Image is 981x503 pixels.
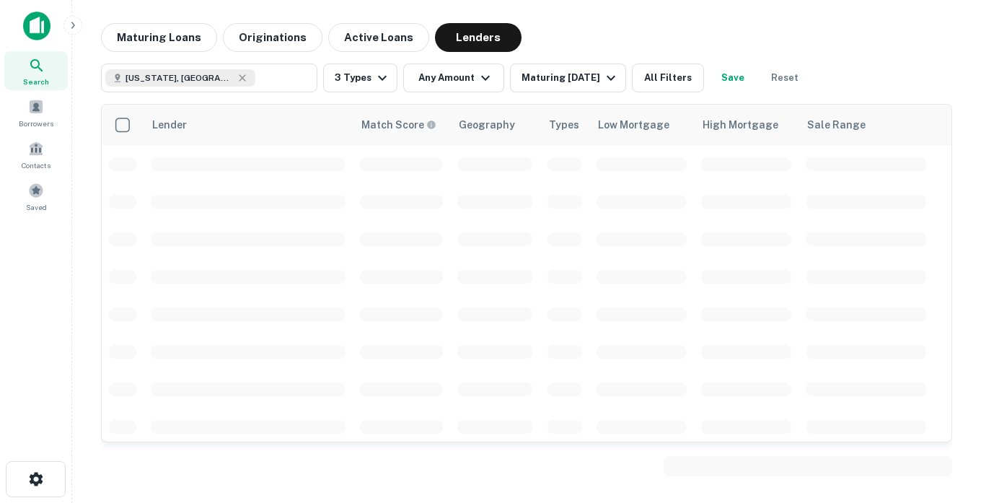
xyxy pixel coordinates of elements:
[4,135,68,174] a: Contacts
[549,116,579,134] div: Types
[152,116,187,134] div: Lender
[435,23,522,52] button: Lenders
[598,116,669,134] div: Low Mortgage
[807,116,866,134] div: Sale Range
[126,71,234,84] span: [US_STATE], [GEOGRAPHIC_DATA]
[361,117,434,133] h6: Match Score
[450,105,540,145] th: Geography
[4,93,68,132] a: Borrowers
[328,23,429,52] button: Active Loans
[4,51,68,90] a: Search
[23,12,50,40] img: capitalize-icon.png
[353,105,450,145] th: Capitalize uses an advanced AI algorithm to match your search with the best lender. The match sco...
[23,76,49,87] span: Search
[4,177,68,216] a: Saved
[540,105,589,145] th: Types
[101,23,217,52] button: Maturing Loans
[361,117,436,133] div: Capitalize uses an advanced AI algorithm to match your search with the best lender. The match sco...
[510,64,626,92] button: Maturing [DATE]
[19,118,53,129] span: Borrowers
[632,64,704,92] button: All Filters
[589,105,694,145] th: Low Mortgage
[522,69,620,87] div: Maturing [DATE]
[799,105,933,145] th: Sale Range
[703,116,778,134] div: High Mortgage
[694,105,799,145] th: High Mortgage
[223,23,322,52] button: Originations
[22,159,50,171] span: Contacts
[909,388,981,457] iframe: Chat Widget
[710,64,756,92] button: Save your search to get updates of matches that match your search criteria.
[323,64,397,92] button: 3 Types
[26,201,47,213] span: Saved
[144,105,353,145] th: Lender
[762,64,808,92] button: Reset
[403,64,504,92] button: Any Amount
[459,116,515,134] div: Geography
